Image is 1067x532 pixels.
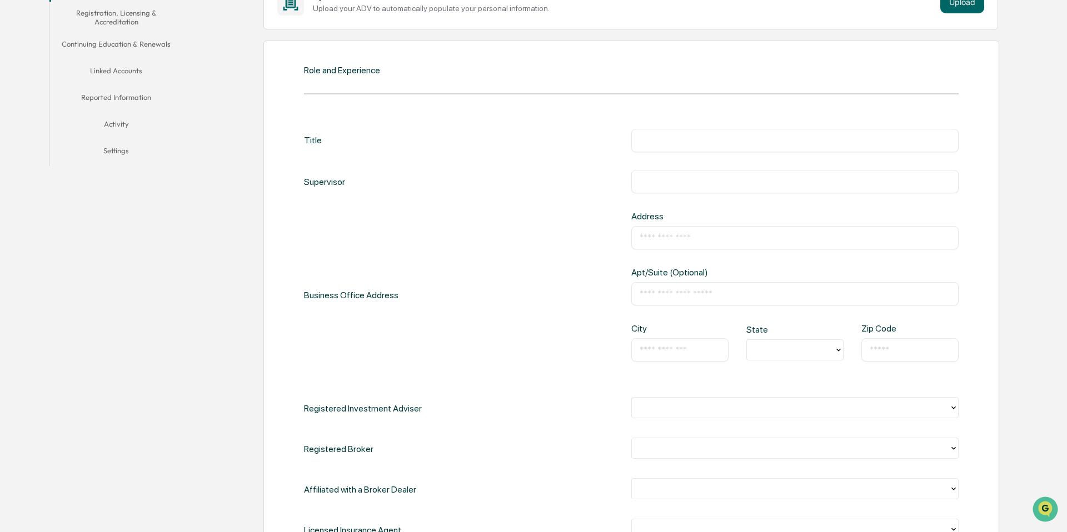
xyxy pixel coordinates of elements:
div: State [746,324,790,335]
div: Supervisor [304,170,345,193]
div: Affiliated with a Broker Dealer [304,478,416,501]
div: Registered Broker [304,438,373,460]
div: Business Office Address [304,211,398,379]
div: Role and Experience [304,65,380,76]
a: 🖐️Preclearance [7,135,76,155]
a: 🗄️Attestations [76,135,142,155]
button: Activity [49,113,183,139]
div: 🔎 [11,162,20,171]
div: City [631,323,675,334]
button: Start new chat [189,88,202,102]
button: Registration, Licensing & Accreditation [49,2,183,33]
div: 🖐️ [11,141,20,150]
div: Start new chat [38,85,182,96]
button: Reported Information [49,86,183,113]
span: Data Lookup [22,161,70,172]
button: Linked Accounts [49,59,183,86]
div: We're available if you need us! [38,96,141,105]
span: Attestations [92,140,138,151]
div: Title [304,129,322,152]
iframe: Open customer support [1031,495,1061,525]
div: Address [631,211,779,222]
div: Upload your ADV to automatically populate your personal information. [313,4,935,13]
a: 🔎Data Lookup [7,157,74,177]
p: How can we help? [11,23,202,41]
span: Preclearance [22,140,72,151]
div: Registered Investment Adviser [304,397,422,420]
div: Apt/Suite (Optional) [631,267,779,278]
img: 1746055101610-c473b297-6a78-478c-a979-82029cc54cd1 [11,85,31,105]
a: Powered byPylon [78,188,134,197]
button: Continuing Education & Renewals [49,33,183,59]
button: Settings [49,139,183,166]
div: Zip Code [861,323,905,334]
div: 🗄️ [81,141,89,150]
span: Pylon [111,188,134,197]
